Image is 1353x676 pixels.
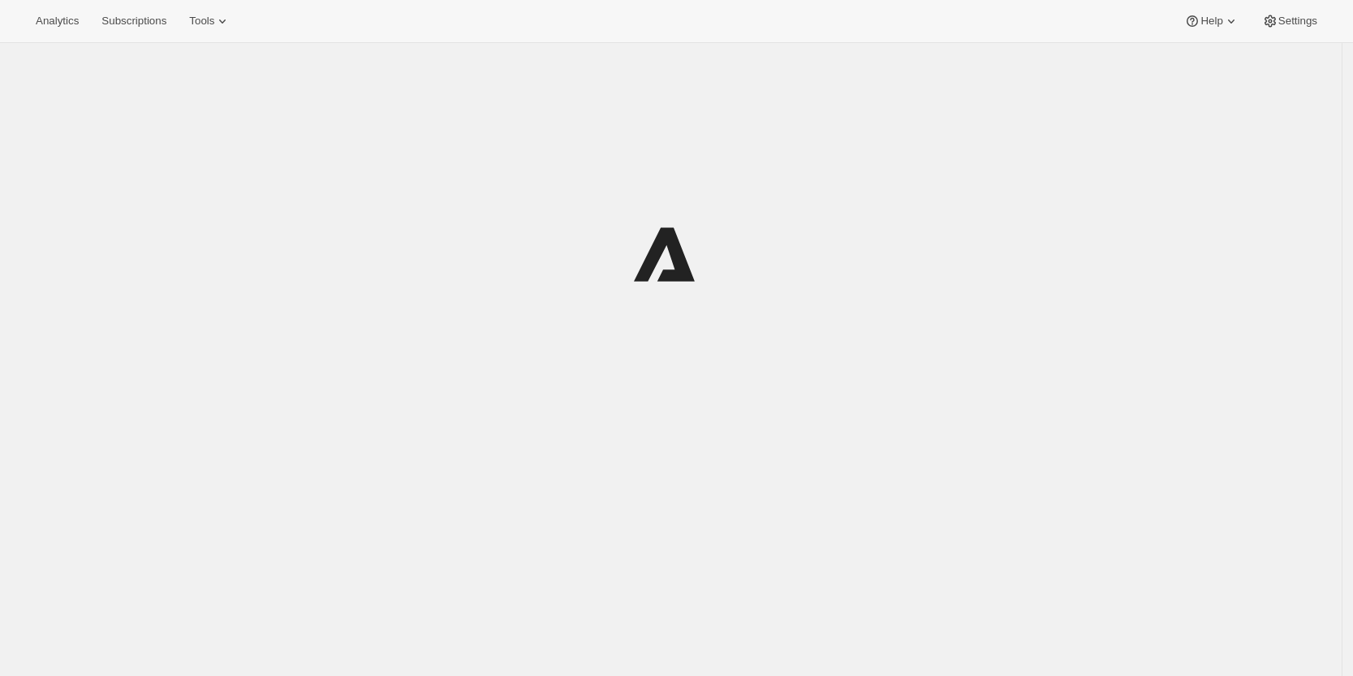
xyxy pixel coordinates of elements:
button: Settings [1252,10,1327,32]
button: Help [1174,10,1248,32]
span: Subscriptions [101,15,166,28]
button: Subscriptions [92,10,176,32]
span: Settings [1278,15,1317,28]
button: Analytics [26,10,88,32]
button: Tools [179,10,240,32]
span: Analytics [36,15,79,28]
span: Help [1200,15,1222,28]
span: Tools [189,15,214,28]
